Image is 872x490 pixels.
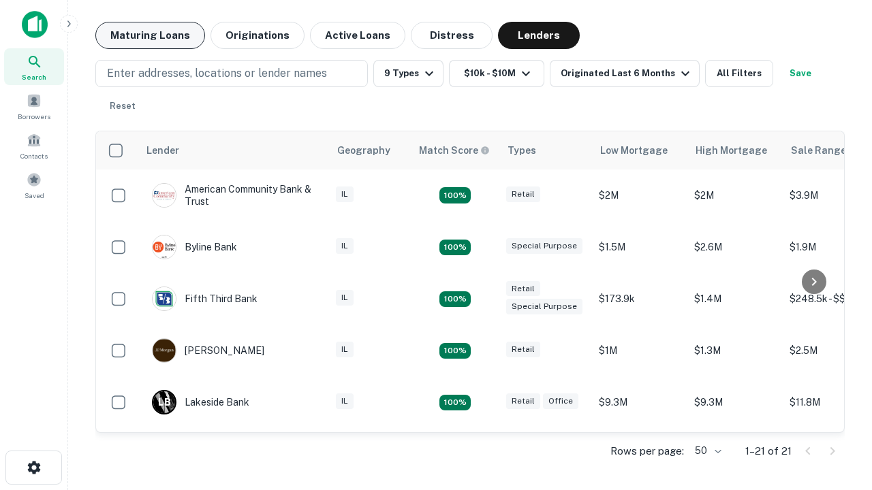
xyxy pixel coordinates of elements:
div: Originated Last 6 Months [561,65,694,82]
div: Special Purpose [506,299,582,314]
td: $5.4M [687,428,783,480]
div: Sale Range [791,142,846,159]
div: Matching Properties: 3, hasApolloMatch: undefined [439,240,471,256]
button: Active Loans [310,22,405,49]
th: Capitalize uses an advanced AI algorithm to match your search with the best lender. The match sco... [411,131,499,169]
button: 9 Types [373,60,443,87]
td: $173.9k [592,273,687,325]
div: Matching Properties: 2, hasApolloMatch: undefined [439,291,471,308]
button: $10k - $10M [449,60,544,87]
div: IL [336,290,354,306]
h6: Match Score [419,143,487,158]
a: Borrowers [4,88,64,125]
button: Maturing Loans [95,22,205,49]
a: Search [4,48,64,85]
td: $1.3M [687,325,783,376]
div: Retail [506,186,540,202]
div: Special Purpose [506,238,582,254]
th: Low Mortgage [592,131,687,169]
td: $9.3M [592,376,687,428]
button: All Filters [705,60,773,87]
button: Reset [101,93,144,120]
div: Low Mortgage [600,142,668,159]
th: Lender [138,131,329,169]
td: $1.5M [592,428,687,480]
div: Geography [337,142,390,159]
span: Search [22,71,46,82]
td: $2.6M [687,221,783,273]
div: IL [336,186,354,202]
button: Distress [411,22,493,49]
div: 50 [689,441,723,461]
div: IL [336,238,354,254]
td: $1.5M [592,221,687,273]
div: Capitalize uses an advanced AI algorithm to match your search with the best lender. The match sco... [419,143,490,158]
div: IL [336,393,354,409]
div: Matching Properties: 2, hasApolloMatch: undefined [439,343,471,359]
td: $9.3M [687,376,783,428]
span: Borrowers [18,111,50,122]
div: Office [543,393,578,409]
p: L B [158,395,170,410]
td: $2M [687,169,783,221]
button: Originated Last 6 Months [550,60,700,87]
div: American Community Bank & Trust [152,183,315,208]
div: Retail [506,342,540,357]
div: Types [508,142,536,159]
p: Enter addresses, locations or lender names [107,65,327,82]
iframe: Chat Widget [804,338,872,403]
div: IL [336,342,354,357]
img: picture [153,339,176,362]
button: Enter addresses, locations or lender names [95,60,368,87]
th: Types [499,131,592,169]
div: Lender [146,142,179,159]
div: Lakeside Bank [152,390,249,414]
button: Save your search to get updates of matches that match your search criteria. [779,60,822,87]
img: picture [153,287,176,310]
a: Contacts [4,127,64,164]
img: picture [153,235,176,259]
button: Lenders [498,22,580,49]
div: Matching Properties: 3, hasApolloMatch: undefined [439,395,471,411]
img: capitalize-icon.png [22,11,48,38]
div: Retail [506,393,540,409]
th: High Mortgage [687,131,783,169]
div: Byline Bank [152,235,237,259]
td: $1M [592,325,687,376]
a: Saved [4,167,64,203]
td: $2M [592,169,687,221]
div: Matching Properties: 2, hasApolloMatch: undefined [439,187,471,203]
p: Rows per page: [610,443,684,459]
div: Fifth Third Bank [152,287,258,311]
div: Retail [506,281,540,297]
p: 1–21 of 21 [745,443,792,459]
span: Saved [25,190,44,201]
td: $1.4M [687,273,783,325]
th: Geography [329,131,411,169]
div: [PERSON_NAME] [152,338,264,363]
div: High Mortgage [696,142,767,159]
img: picture [153,184,176,207]
button: Originations [211,22,305,49]
span: Contacts [20,150,48,161]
